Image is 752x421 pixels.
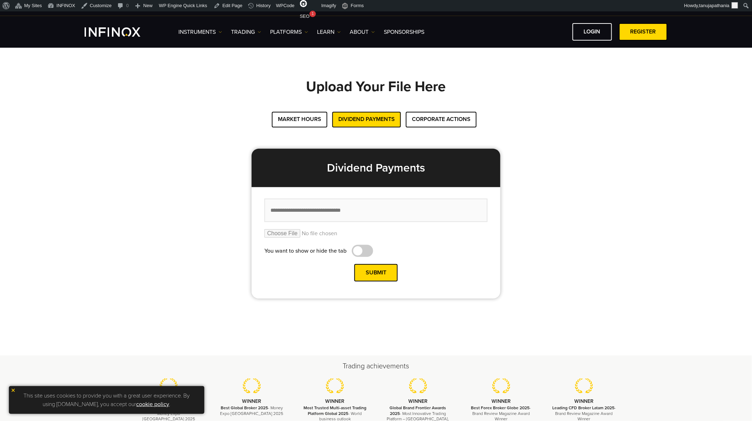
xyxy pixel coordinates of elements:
img: yellow close icon [11,388,16,393]
button: Submit [354,264,398,281]
strong: WINNER [408,398,428,404]
a: LOGIN [573,23,612,41]
a: TRADING [231,28,261,36]
span: You want to show or hide the tab [264,247,347,255]
h1: Upload Your File Here [127,79,625,112]
strong: Best Forex Broker Globe 2025 [471,405,530,410]
a: INFINOX Logo [85,27,157,37]
span: SEO [300,14,310,19]
a: Instruments [178,28,222,36]
p: This site uses cookies to provide you with a great user experience. By using [DOMAIN_NAME], you a... [12,390,201,410]
strong: Leading CFD Broker Latam 2025 [552,405,614,410]
p: Dividend Payments [252,149,500,187]
strong: Most Trusted Multi-asset Trading Platform Global 2025 [304,405,366,416]
span: tanujapathania [699,3,730,8]
p: - Money Expo [GEOGRAPHIC_DATA] 2025 [219,405,285,416]
h2: Trading achievements [127,361,625,371]
strong: WINNER [242,398,262,404]
button: Corporate Actions [406,112,477,127]
strong: WINNER [325,398,344,404]
button: Dividend Payments [332,112,401,127]
strong: WINNER [575,398,594,404]
a: ABOUT [350,28,375,36]
strong: Global Brand Frontier Awards 2025 [390,405,446,416]
strong: WINNER [492,398,511,404]
button: Market Hours [272,112,327,127]
a: SPONSORSHIPS [384,28,424,36]
a: PLATFORMS [270,28,308,36]
a: cookie policy [136,401,170,408]
a: Learn [317,28,341,36]
a: REGISTER [619,23,667,41]
div: 1 [310,11,316,17]
strong: Best Global Broker 2025 [221,405,268,410]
